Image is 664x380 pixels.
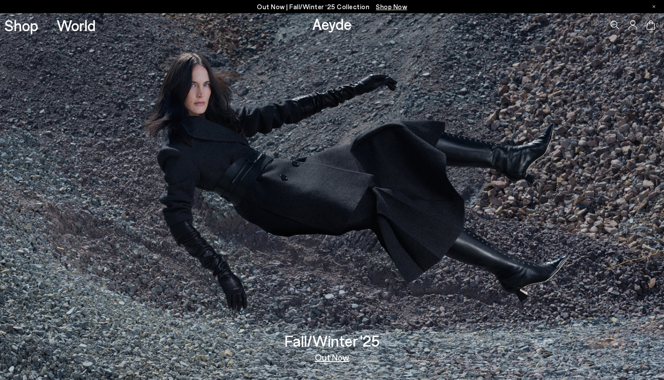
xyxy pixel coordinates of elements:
[285,333,380,348] h3: Fall/Winter '25
[312,14,352,33] a: Aeyde
[57,18,96,33] a: World
[376,3,407,11] span: Navigate to /collections/new-in
[655,23,660,28] span: 0
[646,20,655,30] a: 0
[4,18,38,33] a: Shop
[315,353,349,362] a: Out Now
[257,1,407,12] p: Out Now | Fall/Winter ‘25 Collection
